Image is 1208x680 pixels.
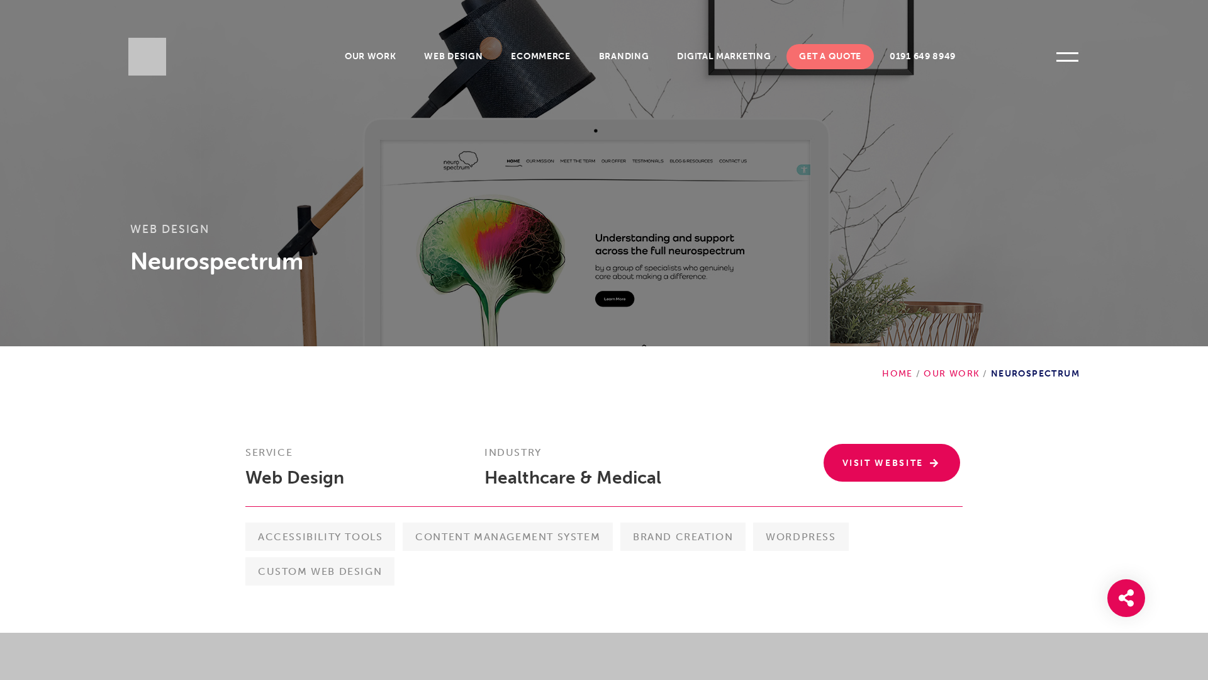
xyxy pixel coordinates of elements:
[245,446,293,458] strong: Service
[332,44,409,69] a: Our Work
[130,222,210,236] a: Web Design
[130,246,1078,277] h1: Neurospectrum
[245,557,394,586] span: Custom Web Design
[245,467,344,488] a: Web Design
[620,523,746,551] span: Brand Creation
[498,44,583,69] a: Ecommerce
[924,368,980,379] a: Our Work
[128,38,166,76] img: Sleeky Web Design Newcastle
[980,368,990,379] span: /
[403,523,613,551] span: Content Management System
[411,44,495,69] a: Web Design
[877,44,968,69] a: 0191 649 8949
[913,368,924,379] span: /
[484,446,542,458] strong: Industry
[786,44,874,69] a: Get A Quote
[882,346,1080,379] div: Neurospectrum
[245,523,395,551] span: Accessibility Tools
[753,523,848,551] span: Wordpress
[484,467,661,488] a: Healthcare & Medical
[664,44,783,69] a: Digital Marketing
[824,444,961,482] a: Visit Website
[882,368,913,379] a: Home
[586,44,662,69] a: Branding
